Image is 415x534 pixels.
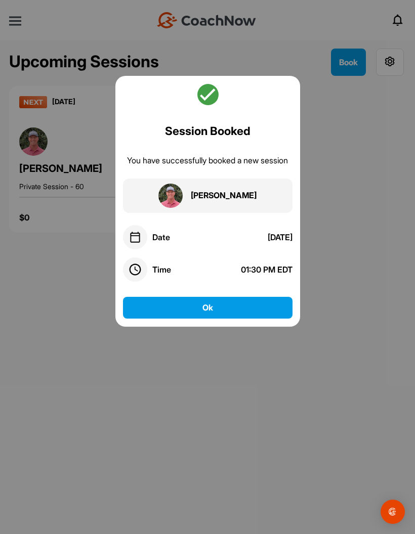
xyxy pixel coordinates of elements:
div: [PERSON_NAME] [191,190,257,201]
div: [DATE] [268,232,293,242]
div: You have successfully booked a new session [127,155,288,166]
img: square_c3aec3cec3bc5e9413527c38e890e07a.jpg [158,184,183,208]
div: Open Intercom Messenger [381,500,405,524]
div: Time [152,264,171,275]
div: Date [152,232,170,242]
img: date [129,231,141,243]
div: 01:30 PM EDT [241,264,293,275]
img: time [129,263,141,276]
button: Ok [123,297,293,319]
h2: Session Booked [165,122,251,140]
